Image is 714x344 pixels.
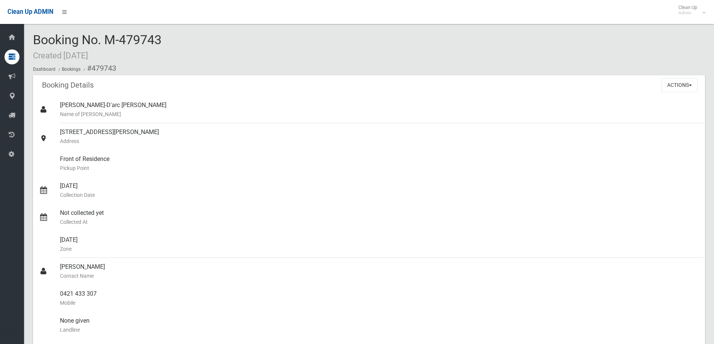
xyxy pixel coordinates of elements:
[60,191,699,200] small: Collection Date
[60,217,699,226] small: Collected At
[60,312,699,339] div: None given
[60,285,699,312] div: 0421 433 307
[60,271,699,280] small: Contact Name
[60,110,699,119] small: Name of [PERSON_NAME]
[7,8,53,15] span: Clean Up ADMIN
[33,32,162,61] span: Booking No. M-479743
[33,78,103,92] header: Booking Details
[60,137,699,146] small: Address
[60,258,699,285] div: [PERSON_NAME]
[60,123,699,150] div: [STREET_ADDRESS][PERSON_NAME]
[60,204,699,231] div: Not collected yet
[675,4,705,16] span: Clean Up
[60,298,699,307] small: Mobile
[60,231,699,258] div: [DATE]
[33,67,55,72] a: Dashboard
[62,67,81,72] a: Bookings
[82,61,116,75] li: #479743
[60,244,699,253] small: Zone
[60,325,699,334] small: Landline
[60,150,699,177] div: Front of Residence
[60,177,699,204] div: [DATE]
[662,78,698,92] button: Actions
[678,10,697,16] small: Admin
[60,96,699,123] div: [PERSON_NAME]-D'arc [PERSON_NAME]
[60,164,699,173] small: Pickup Point
[33,51,88,60] small: Created [DATE]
